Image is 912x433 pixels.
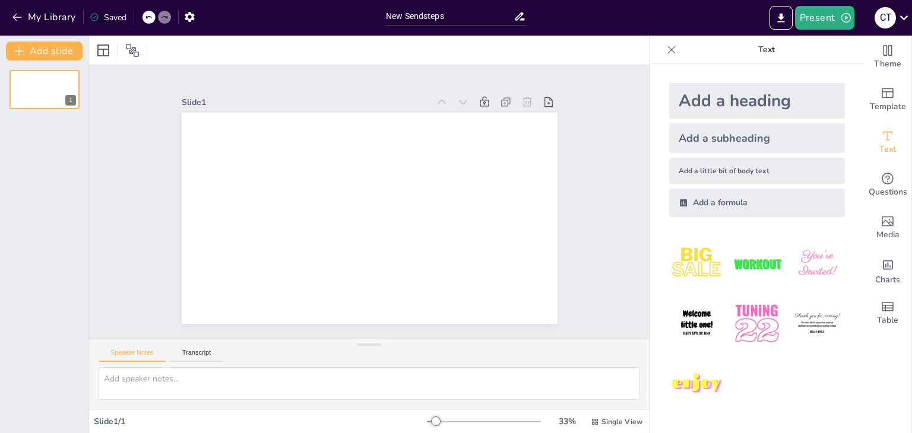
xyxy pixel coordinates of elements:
input: Insert title [386,8,514,25]
div: 1 [9,70,80,109]
span: Media [876,228,900,241]
img: 7.jpeg [669,356,724,412]
img: 4.jpeg [669,296,724,351]
span: Table [877,314,898,327]
div: 1 [65,95,76,106]
span: Questions [869,186,907,199]
div: Add images, graphics, shapes or video [864,206,911,249]
div: Add a formula [669,189,845,217]
div: 33 % [553,416,581,427]
div: Slide 1 [182,97,429,108]
div: Slide 1 / 1 [94,416,427,427]
button: Speaker Notes [99,349,166,362]
span: Text [879,143,896,156]
div: Layout [94,41,113,60]
span: Position [125,43,140,58]
div: Change the overall theme [864,36,911,78]
button: My Library [9,8,81,27]
div: С Т [875,7,896,28]
div: Add a heading [669,83,845,119]
div: Add a little bit of body text [669,158,845,184]
img: 6.jpeg [790,296,845,351]
button: Transcript [170,349,223,362]
div: Add ready made slides [864,78,911,121]
span: Charts [875,273,900,286]
span: Single View [601,417,642,426]
div: Saved [90,12,126,23]
button: С Т [875,6,896,30]
div: Add charts and graphs [864,249,911,292]
button: Present [795,6,854,30]
img: 2.jpeg [729,236,784,291]
div: Get real-time input from your audience [864,164,911,206]
button: Add slide [6,42,83,61]
div: Add text boxes [864,121,911,164]
span: Template [870,100,906,113]
img: 5.jpeg [729,296,784,351]
img: 1.jpeg [669,236,724,291]
button: Export to PowerPoint [769,6,793,30]
div: Add a table [864,292,911,335]
p: Text [681,36,852,64]
img: 3.jpeg [790,236,845,291]
span: Theme [874,58,901,71]
div: Add a subheading [669,123,845,153]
